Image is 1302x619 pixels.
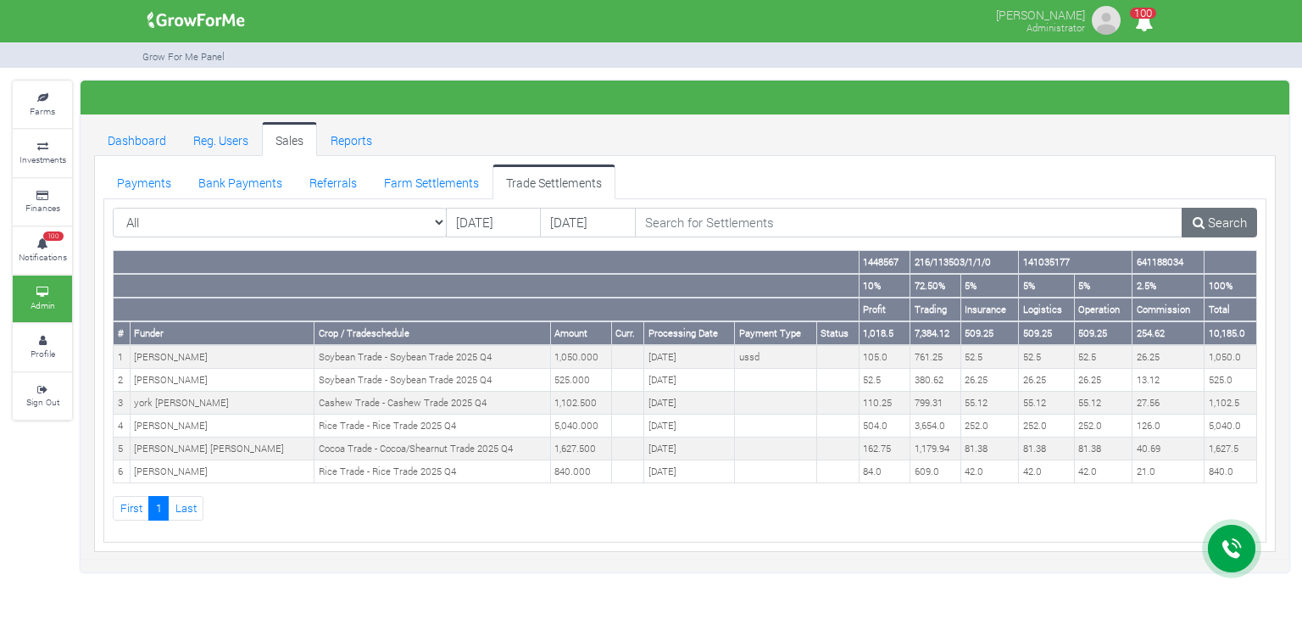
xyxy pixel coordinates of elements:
[910,321,960,345] th: 7,384.12
[1205,369,1257,392] td: 525.0
[1019,438,1074,460] td: 81.38
[644,415,735,438] td: [DATE]
[1132,438,1205,460] td: 40.69
[130,369,314,392] td: [PERSON_NAME]
[314,369,550,392] td: Soybean Trade - Soybean Trade 2025 Q4
[816,321,859,345] th: Status
[960,392,1019,415] td: 55.12
[1205,438,1257,460] td: 1,627.5
[1132,274,1205,298] th: 2.5%
[114,438,131,460] td: 5
[1019,369,1074,392] td: 26.25
[1205,321,1257,345] th: 10,185.0
[859,298,910,321] th: Profit
[1019,251,1132,274] th: 141035177
[13,130,72,176] a: Investments
[314,438,550,460] td: Cocoa Trade - Cocoa/Shearnut Trade 2025 Q4
[1205,415,1257,438] td: 5,040.0
[31,299,55,311] small: Admin
[735,321,817,345] th: Payment Type
[910,392,960,415] td: 799.31
[43,231,64,242] span: 100
[130,321,314,345] th: Funder
[1132,251,1205,274] th: 641188034
[1074,369,1132,392] td: 26.25
[910,345,960,368] td: 761.25
[1074,415,1132,438] td: 252.0
[26,396,59,408] small: Sign Out
[644,438,735,460] td: [DATE]
[550,438,611,460] td: 1,627.500
[492,165,615,198] a: Trade Settlements
[314,392,550,415] td: Cashew Trade - Cashew Trade 2025 Q4
[1132,369,1205,392] td: 13.12
[910,251,1019,274] th: 216/113503/1/1/0
[130,415,314,438] td: [PERSON_NAME]
[114,392,131,415] td: 3
[960,345,1019,368] td: 52.5
[13,179,72,226] a: Finances
[314,415,550,438] td: Rice Trade - Rice Trade 2025 Q4
[1205,392,1257,415] td: 1,102.5
[1074,274,1132,298] th: 5%
[30,105,55,117] small: Farms
[13,81,72,128] a: Farms
[550,460,611,483] td: 840.000
[910,274,960,298] th: 72.50%
[960,321,1019,345] th: 509.25
[1089,3,1123,37] img: growforme image
[113,496,149,521] a: First
[1205,460,1257,483] td: 840.0
[13,324,72,371] a: Profile
[25,202,60,214] small: Finances
[550,321,611,345] th: Amount
[611,321,643,345] th: Curr.
[960,274,1019,298] th: 5%
[1132,460,1205,483] td: 21.0
[13,227,72,274] a: 100 Notifications
[314,460,550,483] td: Rice Trade - Rice Trade 2025 Q4
[1130,8,1156,19] span: 100
[1132,345,1205,368] td: 26.25
[910,438,960,460] td: 1,179.94
[859,392,910,415] td: 110.25
[317,122,386,156] a: Reports
[1127,16,1160,32] a: 100
[130,345,314,368] td: [PERSON_NAME]
[960,369,1019,392] td: 26.25
[550,369,611,392] td: 525.000
[910,298,960,321] th: Trading
[960,460,1019,483] td: 42.0
[550,392,611,415] td: 1,102.500
[1074,298,1132,321] th: Operation
[550,415,611,438] td: 5,040.000
[262,122,317,156] a: Sales
[960,415,1019,438] td: 252.0
[142,50,225,63] small: Grow For Me Panel
[185,165,296,198] a: Bank Payments
[114,460,131,483] td: 6
[644,392,735,415] td: [DATE]
[13,373,72,420] a: Sign Out
[13,276,72,322] a: Admin
[540,208,636,238] input: DD/MM/YYYY
[1205,274,1257,298] th: 100%
[446,208,542,238] input: DD/MM/YYYY
[1132,415,1205,438] td: 126.0
[1019,415,1074,438] td: 252.0
[1132,321,1205,345] th: 254.62
[960,298,1019,321] th: Insurance
[1019,274,1074,298] th: 5%
[148,496,169,521] a: 1
[859,438,910,460] td: 162.75
[94,122,180,156] a: Dashboard
[1019,460,1074,483] td: 42.0
[859,321,910,345] th: 1,018.5
[1205,298,1257,321] th: Total
[314,345,550,368] td: Soybean Trade - Soybean Trade 2025 Q4
[1019,392,1074,415] td: 55.12
[1074,438,1132,460] td: 81.38
[103,165,185,198] a: Payments
[1074,321,1132,345] th: 509.25
[180,122,262,156] a: Reg. Users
